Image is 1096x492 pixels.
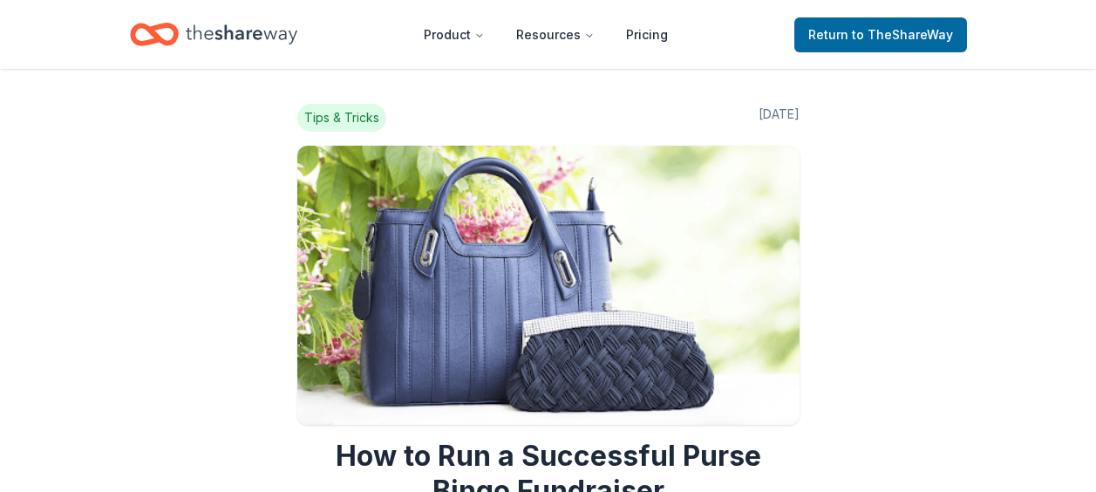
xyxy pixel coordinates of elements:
img: Image for How to Run a Successful Purse Bingo Fundraiser [297,146,800,425]
nav: Main [410,14,682,55]
a: Returnto TheShareWay [794,17,967,52]
button: Product [410,17,499,52]
span: Return [808,24,953,45]
a: Pricing [612,17,682,52]
button: Resources [502,17,609,52]
a: Home [130,14,297,55]
span: Tips & Tricks [297,104,386,132]
span: [DATE] [759,104,800,132]
span: to TheShareWay [852,27,953,42]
